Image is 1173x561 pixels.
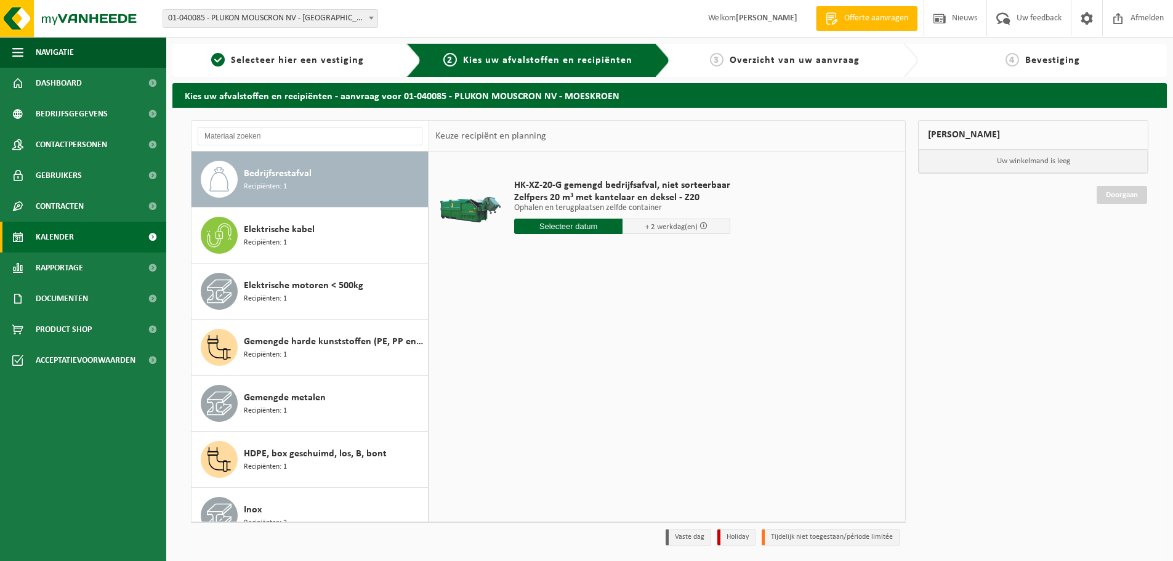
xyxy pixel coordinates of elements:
[666,529,711,546] li: Vaste dag
[736,14,797,23] strong: [PERSON_NAME]
[211,53,225,67] span: 1
[244,349,287,361] span: Recipiënten: 1
[244,405,287,417] span: Recipiënten: 1
[244,461,287,473] span: Recipiënten: 1
[645,223,698,231] span: + 2 werkdag(en)
[463,55,632,65] span: Kies uw afvalstoffen en recipiënten
[730,55,860,65] span: Overzicht van uw aanvraag
[172,83,1167,107] h2: Kies uw afvalstoffen en recipiënten - aanvraag voor 01-040085 - PLUKON MOUSCRON NV - MOESKROEN
[191,376,429,432] button: Gemengde metalen Recipiënten: 1
[919,150,1148,173] p: Uw winkelmand is leeg
[191,432,429,488] button: HDPE, box geschuimd, los, B, bont Recipiënten: 1
[1025,55,1080,65] span: Bevestiging
[429,121,552,151] div: Keuze recipiënt en planning
[244,222,315,237] span: Elektrische kabel
[36,160,82,191] span: Gebruikers
[191,151,429,208] button: Bedrijfsrestafval Recipiënten: 1
[244,166,312,181] span: Bedrijfsrestafval
[244,517,287,529] span: Recipiënten: 2
[514,179,730,192] span: HK-XZ-20-G gemengd bedrijfsafval, niet sorteerbaar
[191,320,429,376] button: Gemengde harde kunststoffen (PE, PP en PVC), recycleerbaar (industrieel) Recipiënten: 1
[231,55,364,65] span: Selecteer hier een vestiging
[179,53,397,68] a: 1Selecteer hier een vestiging
[1097,186,1147,204] a: Doorgaan
[244,334,425,349] span: Gemengde harde kunststoffen (PE, PP en PVC), recycleerbaar (industrieel)
[163,10,377,27] span: 01-040085 - PLUKON MOUSCRON NV - MOESKROEN
[191,264,429,320] button: Elektrische motoren < 500kg Recipiënten: 1
[514,204,730,212] p: Ophalen en terugplaatsen zelfde container
[36,191,84,222] span: Contracten
[244,278,363,293] span: Elektrische motoren < 500kg
[514,219,623,234] input: Selecteer datum
[244,446,387,461] span: HDPE, box geschuimd, los, B, bont
[514,192,730,204] span: Zelfpers 20 m³ met kantelaar en deksel - Z20
[816,6,917,31] a: Offerte aanvragen
[163,9,378,28] span: 01-040085 - PLUKON MOUSCRON NV - MOESKROEN
[198,127,422,145] input: Materiaal zoeken
[244,293,287,305] span: Recipiënten: 1
[191,488,429,544] button: Inox Recipiënten: 2
[244,502,262,517] span: Inox
[443,53,457,67] span: 2
[36,129,107,160] span: Contactpersonen
[36,314,92,345] span: Product Shop
[36,68,82,99] span: Dashboard
[1006,53,1019,67] span: 4
[36,345,135,376] span: Acceptatievoorwaarden
[191,208,429,264] button: Elektrische kabel Recipiënten: 1
[710,53,724,67] span: 3
[36,252,83,283] span: Rapportage
[918,120,1148,150] div: [PERSON_NAME]
[36,283,88,314] span: Documenten
[36,99,108,129] span: Bedrijfsgegevens
[244,181,287,193] span: Recipiënten: 1
[36,222,74,252] span: Kalender
[36,37,74,68] span: Navigatie
[841,12,911,25] span: Offerte aanvragen
[244,237,287,249] span: Recipiënten: 1
[717,529,756,546] li: Holiday
[762,529,900,546] li: Tijdelijk niet toegestaan/période limitée
[244,390,326,405] span: Gemengde metalen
